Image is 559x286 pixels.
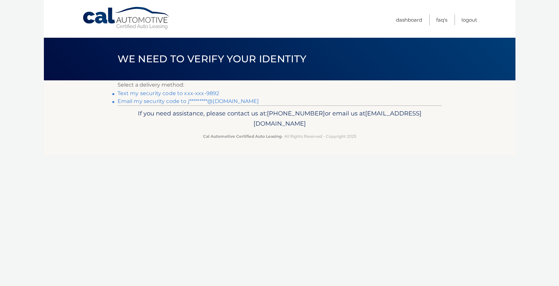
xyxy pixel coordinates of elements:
p: - All Rights Reserved - Copyright 2025 [122,133,438,140]
span: [PHONE_NUMBER] [267,110,325,117]
a: Dashboard [396,14,422,25]
a: FAQ's [436,14,447,25]
p: Select a delivery method: [118,80,442,90]
a: Logout [461,14,477,25]
a: Text my security code to xxx-xxx-9892 [118,90,219,96]
p: If you need assistance, please contact us at: or email us at [122,108,438,129]
strong: Cal Automotive Certified Auto Leasing [203,134,282,139]
a: Cal Automotive [82,7,171,30]
a: Email my security code to j*********@[DOMAIN_NAME] [118,98,259,104]
span: We need to verify your identity [118,53,307,65]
